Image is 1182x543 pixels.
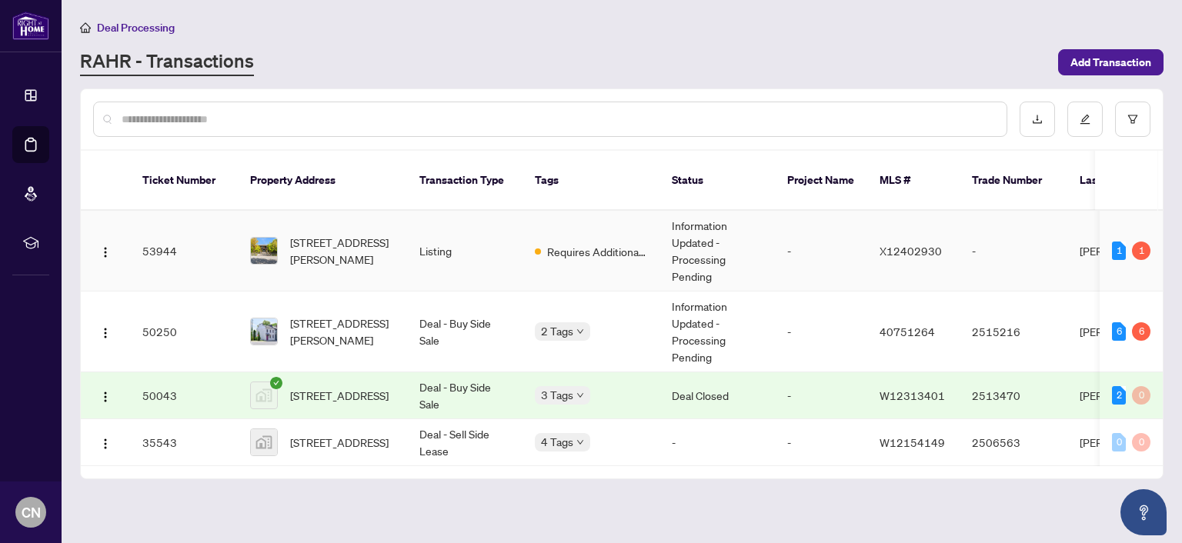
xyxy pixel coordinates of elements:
td: 53944 [130,211,238,291]
span: [STREET_ADDRESS] [290,434,389,451]
span: down [576,391,584,399]
td: Deal - Sell Side Lease [407,419,523,466]
button: filter [1115,102,1150,137]
td: Listing [407,211,523,291]
th: Status [659,151,775,211]
span: CN [22,501,41,523]
span: home [80,22,91,33]
td: - [960,211,1067,291]
span: down [576,438,584,446]
img: thumbnail-img [251,238,277,264]
td: Deal - Buy Side Sale [407,372,523,419]
img: thumbnail-img [251,318,277,345]
span: 4 Tags [541,433,573,451]
span: Deal Processing [97,21,175,35]
th: MLS # [867,151,960,211]
th: Transaction Type [407,151,523,211]
div: 6 [1132,322,1150,341]
div: 1 [1132,242,1150,260]
span: X12402930 [880,244,942,258]
button: Logo [93,383,118,408]
th: Project Name [775,151,867,211]
span: [STREET_ADDRESS] [290,387,389,404]
span: [STREET_ADDRESS][PERSON_NAME] [290,234,395,268]
div: 1 [1112,242,1126,260]
span: 3 Tags [541,386,573,404]
th: Property Address [238,151,407,211]
img: Logo [99,327,112,339]
img: thumbnail-img [251,382,277,408]
img: Logo [99,438,112,450]
div: 2 [1112,386,1126,405]
span: [STREET_ADDRESS][PERSON_NAME] [290,315,395,348]
button: Logo [93,319,118,344]
img: thumbnail-img [251,429,277,455]
button: edit [1067,102,1103,137]
span: 40751264 [880,325,935,338]
th: Trade Number [960,151,1067,211]
td: 2513470 [960,372,1067,419]
td: 2515216 [960,291,1067,372]
th: Ticket Number [130,151,238,211]
span: download [1032,114,1043,125]
td: 50043 [130,372,238,419]
img: Logo [99,246,112,258]
td: Deal Closed [659,372,775,419]
span: filter [1127,114,1138,125]
span: check-circle [270,377,282,389]
div: 6 [1112,322,1126,341]
a: RAHR - Transactions [80,48,254,76]
span: Add Transaction [1070,50,1151,75]
span: W12313401 [880,388,945,402]
th: Tags [523,151,659,211]
td: Information Updated - Processing Pending [659,291,775,372]
span: down [576,328,584,335]
td: - [775,291,867,372]
td: - [659,419,775,466]
span: W12154149 [880,435,945,449]
button: Logo [93,238,118,263]
div: 0 [1132,386,1150,405]
td: - [775,372,867,419]
td: 50250 [130,291,238,372]
button: Open asap [1120,489,1167,535]
button: download [1020,102,1055,137]
td: 2506563 [960,419,1067,466]
td: - [775,419,867,466]
td: 35543 [130,419,238,466]
td: Information Updated - Processing Pending [659,211,775,291]
span: Requires Additional Docs [547,243,647,260]
img: Logo [99,391,112,403]
button: Logo [93,430,118,455]
img: logo [12,12,49,40]
button: Add Transaction [1058,49,1164,75]
div: 0 [1132,433,1150,451]
div: 0 [1112,433,1126,451]
td: Deal - Buy Side Sale [407,291,523,372]
span: 2 Tags [541,322,573,340]
td: - [775,211,867,291]
span: edit [1080,114,1090,125]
